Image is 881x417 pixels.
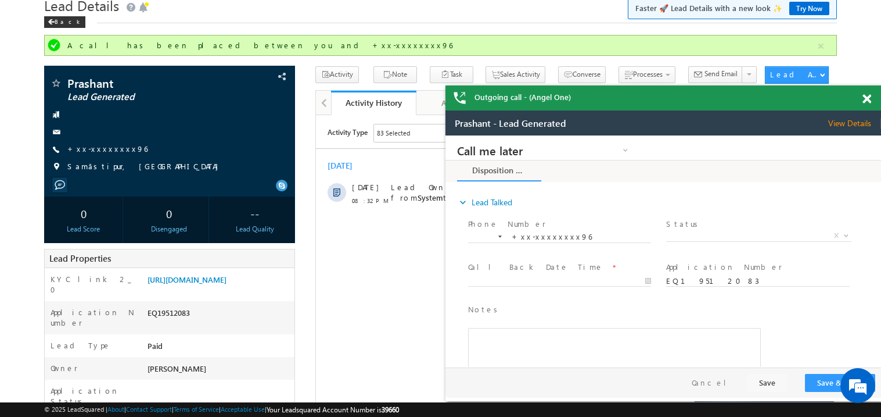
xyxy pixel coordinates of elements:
[23,126,158,137] label: Call Back Date Time
[474,92,571,102] span: Outgoing call - (Angel One)
[331,91,416,115] a: Activity History
[23,83,100,94] label: Phone Number
[49,252,111,264] span: Lead Properties
[23,169,56,180] label: Notes
[633,70,663,79] span: Processes
[67,144,148,154] a: +xx-xxxxxxxx96
[23,193,315,258] div: Rich Text Editor, 40788eee-0fb2-11ec-a811-0adc8a9d82c2__tab1__section1__Notes__Lead__0_lsq-form-m...
[770,69,819,80] div: Lead Actions
[51,363,78,373] label: Owner
[267,405,399,414] span: Your Leadsquared Account Number is
[36,67,62,77] span: [DATE]
[221,83,257,94] label: Status
[704,69,738,79] span: Send Email
[12,9,160,20] span: Call me later
[20,61,49,76] img: d_60004797649_company_0_60004797649
[148,363,206,373] span: [PERSON_NAME]
[148,275,226,284] a: [URL][DOMAIN_NAME]
[315,66,359,83] button: Activity
[47,224,120,234] div: Lead Score
[221,126,337,137] label: Application Number
[416,91,502,115] a: Audit Trail
[12,56,67,77] a: expand_moreLead Talked
[221,405,265,413] a: Acceptable Use
[765,66,829,84] button: Lead Actions
[139,77,198,87] span: [PERSON_NAME]
[75,67,340,87] span: Lead Owner changed from to by through .
[383,8,436,18] span: View Details
[51,307,135,328] label: Application Number
[558,66,606,83] button: Converse
[60,61,195,76] div: Chat with us now
[281,77,338,87] span: Automation
[635,2,829,14] span: Faster 🚀 Lead Details with a new look ✨
[61,13,94,23] div: 83 Selected
[126,405,172,413] a: Contact Support
[218,202,292,224] div: --
[200,13,223,23] div: All Time
[67,77,223,89] span: Prashant
[132,202,206,224] div: 0
[430,66,473,83] button: Task
[218,224,292,234] div: Lead Quality
[175,9,190,26] span: Time
[51,274,135,295] label: KYC link 2_0
[67,91,223,103] span: Lead Generated
[51,340,111,351] label: Lead Type
[15,108,212,318] textarea: Type your message and hit 'Enter'
[9,8,121,18] span: Prashant - Lead Generated
[51,386,135,407] label: Application Status
[132,224,206,234] div: Disengaged
[36,80,71,91] span: 08:32 PM
[145,307,294,323] div: EQ19512083
[67,161,224,173] span: Samāstipur, [GEOGRAPHIC_DATA]
[174,405,219,413] a: Terms of Service
[486,66,545,83] button: Sales Activity
[216,77,242,87] span: System
[107,405,124,413] a: About
[44,16,91,26] a: Back
[44,16,85,28] div: Back
[12,8,186,21] a: Call me later
[340,97,408,108] div: Activity History
[619,66,675,83] button: Processes
[12,61,23,73] i: expand_more
[373,66,417,83] button: Note
[67,40,816,51] div: A call has been placed between you and +xx-xxxxxxxx96
[12,9,52,26] span: Activity Type
[158,327,211,343] em: Start Chat
[190,6,218,34] div: Minimize live chat window
[789,2,829,15] a: Try Now
[145,340,294,357] div: Paid
[12,45,49,56] div: [DATE]
[44,404,399,415] span: © 2025 LeadSquared | | | | |
[12,25,96,46] a: Disposition Form
[688,66,743,83] button: Send Email
[382,405,399,414] span: 39660
[102,77,127,87] span: System
[389,95,393,105] span: X
[426,96,491,110] div: Audit Trail
[58,9,145,27] div: Sales Activity,Email Bounced,Email Link Clicked,Email Marked Spam,Email Opened & 78 more..
[47,202,120,224] div: 0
